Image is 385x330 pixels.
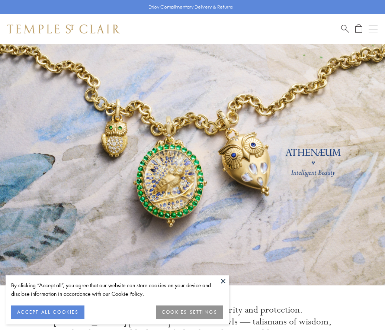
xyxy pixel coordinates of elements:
[11,305,84,319] button: ACCEPT ALL COOKIES
[355,24,362,33] a: Open Shopping Bag
[7,25,120,33] img: Temple St. Clair
[369,25,378,33] button: Open navigation
[11,281,223,298] div: By clicking “Accept all”, you agree that our website can store cookies on your device and disclos...
[156,305,223,319] button: COOKIES SETTINGS
[148,3,233,11] p: Enjoy Complimentary Delivery & Returns
[341,24,349,33] a: Search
